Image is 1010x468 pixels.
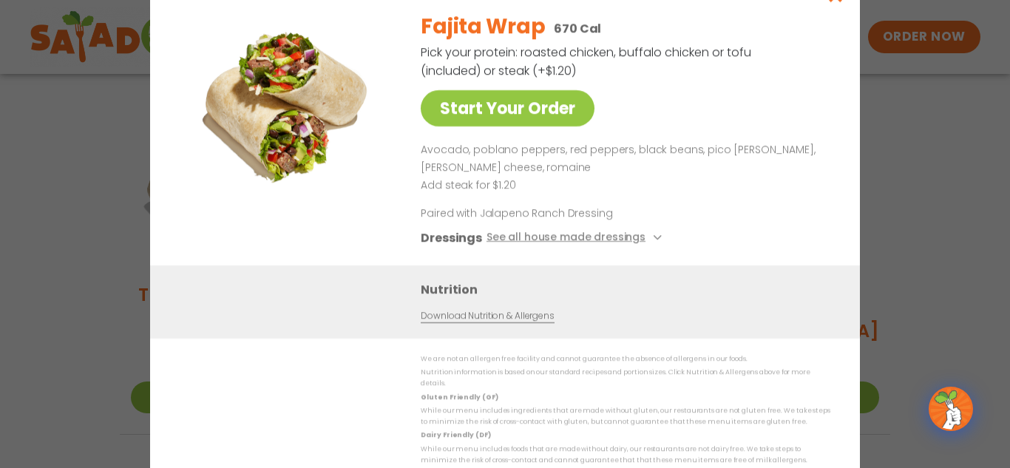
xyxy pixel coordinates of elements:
p: Pick your protein: roasted chicken, buffalo chicken or tofu (included) or steak (+$1.20) [421,43,753,80]
h3: Nutrition [421,280,838,299]
strong: Dairy Friendly (DF) [421,430,490,439]
p: Avocado, poblano peppers, red peppers, black beans, pico [PERSON_NAME], [PERSON_NAME] cheese, rom... [421,141,824,177]
p: Nutrition information is based on our standard recipes and portion sizes. Click Nutrition & Aller... [421,367,830,390]
p: Add steak for $1.20 [421,176,824,194]
div: Page 1 [421,141,824,194]
p: We are not an allergen free facility and cannot guarantee the absence of allergens in our foods. [421,353,830,364]
strong: Gluten Friendly (GF) [421,392,498,401]
a: Start Your Order [421,90,594,126]
p: Paired with Jalapeno Ranch Dressing [421,206,694,221]
h2: Fajita Wrap [421,11,545,42]
button: See all house made dressings [487,228,666,247]
img: wpChatIcon [930,388,972,430]
p: 670 Cal [554,19,601,38]
a: Download Nutrition & Allergens [421,309,554,323]
p: While our menu includes foods that are made without dairy, our restaurants are not dairy free. We... [421,444,830,467]
p: While our menu includes ingredients that are made without gluten, our restaurants are not gluten ... [421,405,830,428]
h3: Dressings [421,228,482,247]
